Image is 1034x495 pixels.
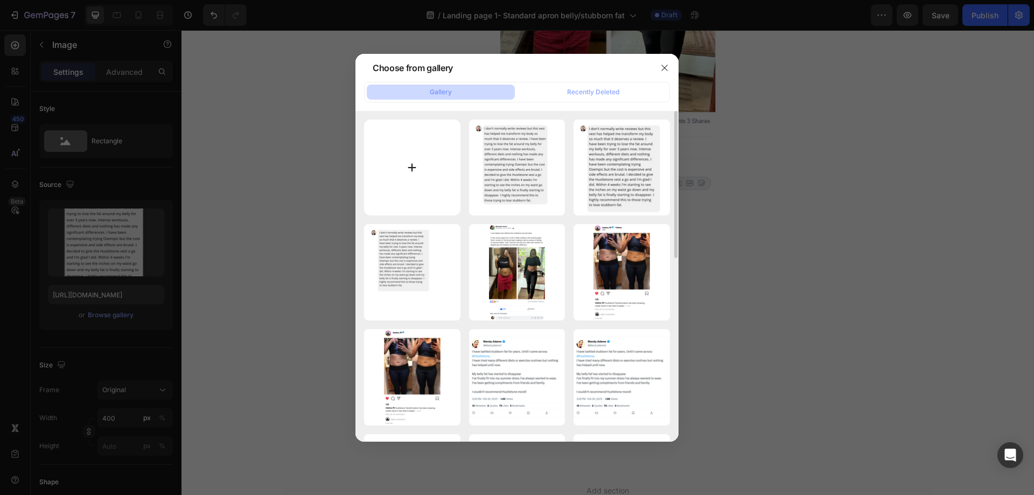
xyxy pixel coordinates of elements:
[567,87,619,97] div: Recently Deleted
[997,442,1023,468] div: Open Intercom Messenger
[430,87,452,97] div: Gallery
[401,455,452,466] span: Add section
[367,85,515,100] button: Gallery
[469,337,565,417] img: image
[373,61,453,74] div: Choose from gallery
[593,224,650,320] img: image
[364,224,460,320] img: image
[519,85,667,100] button: Recently Deleted
[319,206,534,422] img: gempages_583634832253256263-af36daca-369f-4830-9929-e9526b9e6617.png
[574,120,670,216] img: image
[489,224,545,320] img: image
[384,329,441,426] img: image
[574,337,670,417] img: image
[469,120,565,216] img: image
